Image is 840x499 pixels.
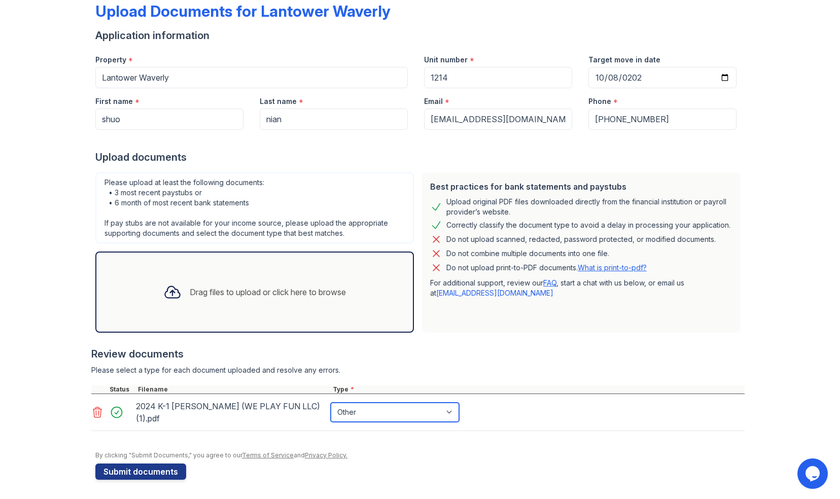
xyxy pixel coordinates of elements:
a: What is print-to-pdf? [578,263,647,272]
p: For additional support, review our , start a chat with us below, or email us at [430,278,732,298]
div: Upload documents [95,150,745,164]
label: Property [95,55,126,65]
div: Upload original PDF files downloaded directly from the financial institution or payroll provider’... [446,197,732,217]
p: Do not upload print-to-PDF documents. [446,263,647,273]
div: Status [108,385,136,394]
button: Submit documents [95,464,186,480]
iframe: chat widget [797,458,830,489]
a: Privacy Policy. [305,451,347,459]
div: Upload Documents for Lantower Waverly [95,2,391,20]
div: Filename [136,385,331,394]
div: Review documents [91,347,745,361]
a: Terms of Service [242,451,294,459]
label: Email [424,96,443,106]
div: Drag files to upload or click here to browse [190,286,346,298]
div: Do not upload scanned, redacted, password protected, or modified documents. [446,233,716,245]
div: Please upload at least the following documents: • 3 most recent paystubs or • 6 month of most rec... [95,172,414,243]
a: [EMAIL_ADDRESS][DOMAIN_NAME] [436,289,553,297]
div: Best practices for bank statements and paystubs [430,181,732,193]
div: Type [331,385,745,394]
div: Please select a type for each document uploaded and resolve any errors. [91,365,745,375]
label: Unit number [424,55,468,65]
a: FAQ [543,278,556,287]
div: 2024 K-1 [PERSON_NAME] (WE PLAY FUN LLC) (1).pdf [136,398,327,426]
label: Target move in date [588,55,660,65]
div: Application information [95,28,745,43]
div: Correctly classify the document type to avoid a delay in processing your application. [446,219,730,231]
label: First name [95,96,133,106]
div: Do not combine multiple documents into one file. [446,247,609,260]
label: Phone [588,96,611,106]
div: By clicking "Submit Documents," you agree to our and [95,451,745,459]
label: Last name [260,96,297,106]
